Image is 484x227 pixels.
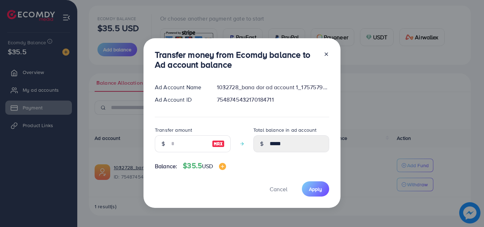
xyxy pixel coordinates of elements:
[149,83,211,91] div: Ad Account Name
[219,163,226,170] img: image
[211,83,335,91] div: 1032728_bana dor ad account 1_1757579407255
[253,126,316,134] label: Total balance in ad account
[212,140,225,148] img: image
[149,96,211,104] div: Ad Account ID
[261,181,296,197] button: Cancel
[155,126,192,134] label: Transfer amount
[302,181,329,197] button: Apply
[309,186,322,193] span: Apply
[211,96,335,104] div: 7548745432170184711
[155,50,318,70] h3: Transfer money from Ecomdy balance to Ad account balance
[202,162,213,170] span: USD
[155,162,177,170] span: Balance:
[183,161,226,170] h4: $35.5
[270,185,287,193] span: Cancel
